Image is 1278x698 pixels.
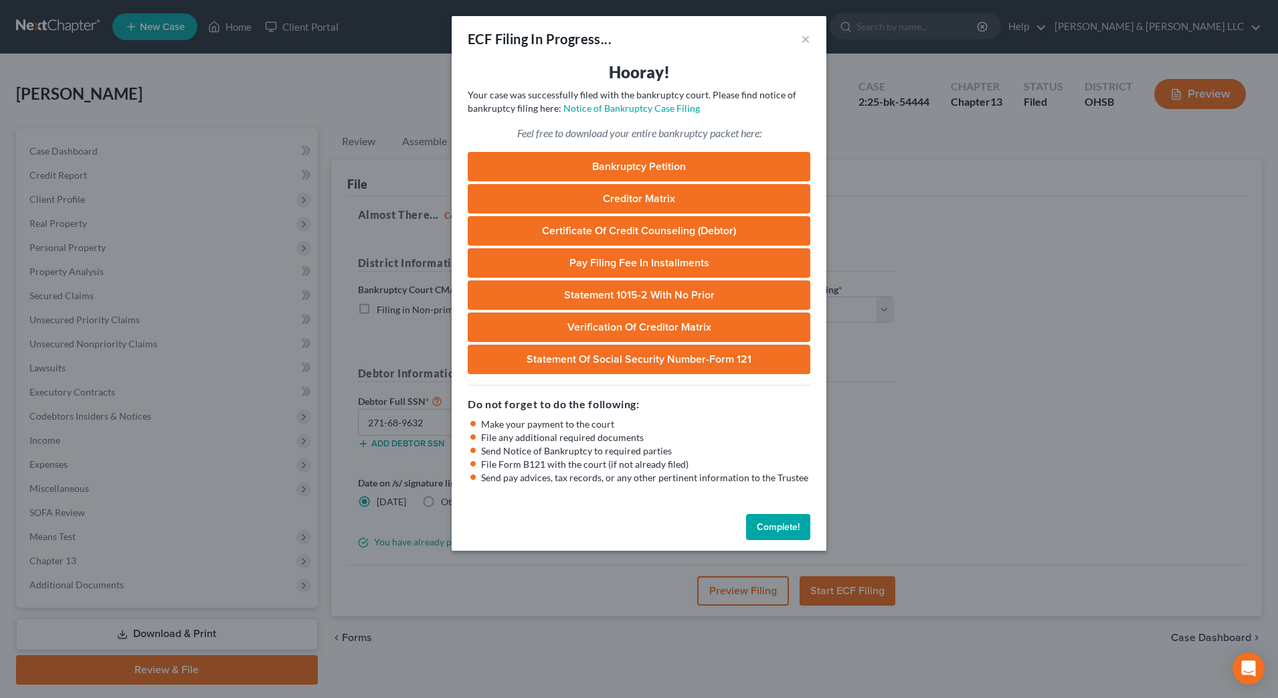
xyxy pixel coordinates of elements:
li: File Form B121 with the court (if not already filed) [481,458,810,471]
span: Your case was successfully filed with the bankruptcy court. Please find notice of bankruptcy fili... [468,89,796,114]
a: Statement 1015-2 with No Prior [468,280,810,310]
button: × [801,31,810,47]
div: Open Intercom Messenger [1233,652,1265,685]
a: Verification of Creditor Matrix [468,313,810,342]
div: ECF Filing In Progress... [468,29,612,48]
li: File any additional required documents [481,431,810,444]
a: Creditor Matrix [468,184,810,213]
a: Notice of Bankruptcy Case Filing [563,102,700,114]
p: Feel free to download your entire bankruptcy packet here: [468,126,810,141]
h5: Do not forget to do the following: [468,396,810,412]
li: Send pay advices, tax records, or any other pertinent information to the Trustee [481,471,810,485]
a: Bankruptcy Petition [468,152,810,181]
a: Certificate of Credit Counseling (Debtor) [468,216,810,246]
li: Send Notice of Bankruptcy to required parties [481,444,810,458]
button: Complete! [746,514,810,541]
a: Pay Filing Fee in Installments [468,248,810,278]
h3: Hooray! [468,62,810,83]
li: Make your payment to the court [481,418,810,431]
a: Statement of Social Security Number-Form 121 [468,345,810,374]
